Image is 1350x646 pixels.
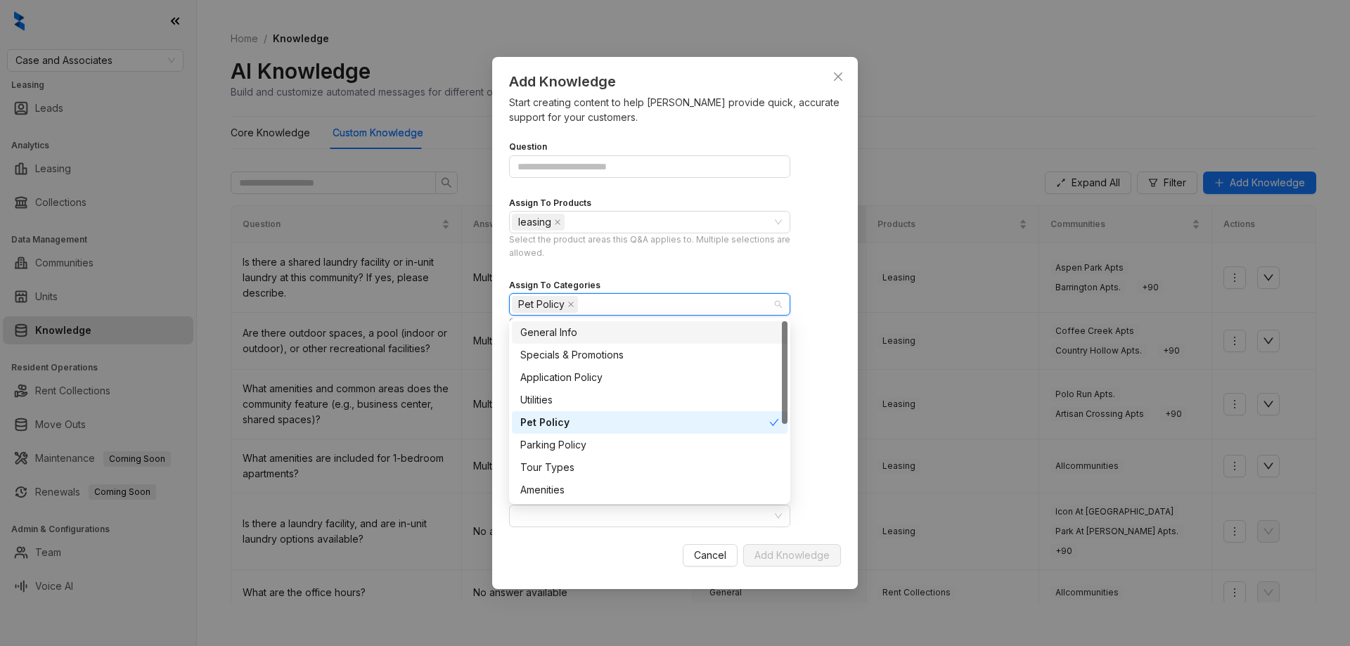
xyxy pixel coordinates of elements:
[509,197,591,210] div: Assign To Products
[509,316,790,342] div: Select the categories this Q&A applies to. Multiple selections are allowed.
[769,418,779,427] span: check
[512,456,787,479] div: Tour Types
[518,214,551,230] span: leasing
[512,321,787,344] div: General Info
[520,460,779,475] div: Tour Types
[512,389,787,411] div: Utilities
[683,544,738,567] button: Cancel
[512,344,787,366] div: Specials & Promotions
[520,437,779,453] div: Parking Policy
[509,233,790,260] div: Select the product areas this Q&A applies to. Multiple selections are allowed.
[512,296,578,313] span: Pet Policy
[512,479,787,501] div: Amenities
[518,297,565,312] span: Pet Policy
[520,370,779,385] div: Application Policy
[694,548,726,563] span: Cancel
[520,392,779,408] div: Utilities
[520,482,779,498] div: Amenities
[520,325,779,340] div: General Info
[743,544,841,567] button: Add Knowledge
[832,71,844,82] span: close
[512,366,787,389] div: Application Policy
[554,219,561,226] span: close
[512,434,787,456] div: Parking Policy
[509,141,547,154] div: Question
[827,65,849,88] button: Close
[509,71,841,92] div: Add Knowledge
[512,411,787,434] div: Pet Policy
[509,279,600,292] div: Assign To Categories
[520,415,769,430] div: Pet Policy
[512,214,565,231] span: leasing
[567,301,574,308] span: close
[509,95,841,124] div: Start creating content to help [PERSON_NAME] provide quick, accurate support for your customers.
[520,347,779,363] div: Specials & Promotions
